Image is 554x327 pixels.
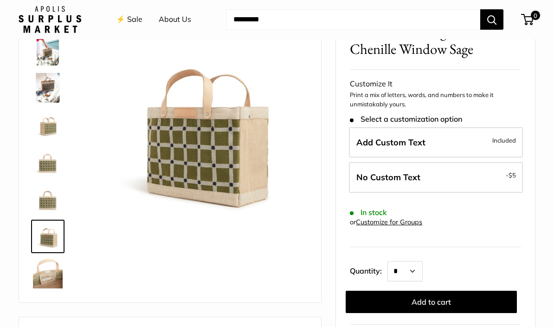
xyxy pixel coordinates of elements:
img: Petite Market Bag in Chenille Window Sage [33,259,63,288]
a: Petite Market Bag in Chenille Window Sage [31,183,64,216]
a: About Us [159,13,191,26]
img: Petite Market Bag in Chenille Window Sage [33,184,63,214]
a: Petite Market Bag in Chenille Window Sage [31,71,64,105]
input: Search... [226,9,480,30]
span: - [506,170,516,181]
label: Leave Blank [349,162,523,193]
div: or [350,216,422,229]
span: 0 [531,11,540,20]
span: Included [492,135,516,146]
a: Customize for Groups [356,218,422,226]
button: Add to cart [346,291,517,313]
img: Petite Market Bag in Chenille Window Sage [33,36,63,65]
span: In stock [350,208,387,217]
img: Petite Market Bag in Chenille Window Sage [33,73,63,103]
a: Petite Market Bag in Chenille Window Sage [31,145,64,179]
label: Add Custom Text [349,127,523,158]
img: Petite Market Bag in Chenille Window Sage [33,147,63,177]
img: Apolis: Surplus Market [19,6,81,33]
span: Add Custom Text [356,137,425,148]
div: Customize It [350,77,521,91]
span: Select a customization option [350,115,462,124]
a: ⚡️ Sale [116,13,142,26]
a: Petite Market Bag in Chenille Window Sage [31,108,64,142]
span: Petite Market Bag in Chenille Window Sage [350,23,487,58]
a: Petite Market Bag in Chenille Window Sage [31,34,64,67]
img: Petite Market Bag in Chenille Window Sage [33,110,63,140]
label: Quantity: [350,258,387,281]
p: Print a mix of letters, words, and numbers to make it unmistakably yours. [350,91,521,109]
span: $5 [509,171,516,179]
img: Petite Market Bag in Chenille Window Sage [33,222,63,251]
span: No Custom Text [356,172,420,183]
button: Search [480,9,503,30]
a: Petite Market Bag in Chenille Window Sage [31,220,64,253]
a: 0 [522,14,534,25]
a: Petite Market Bag in Chenille Window Sage [31,257,64,290]
img: Petite Market Bag in Chenille Window Sage [93,21,307,235]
